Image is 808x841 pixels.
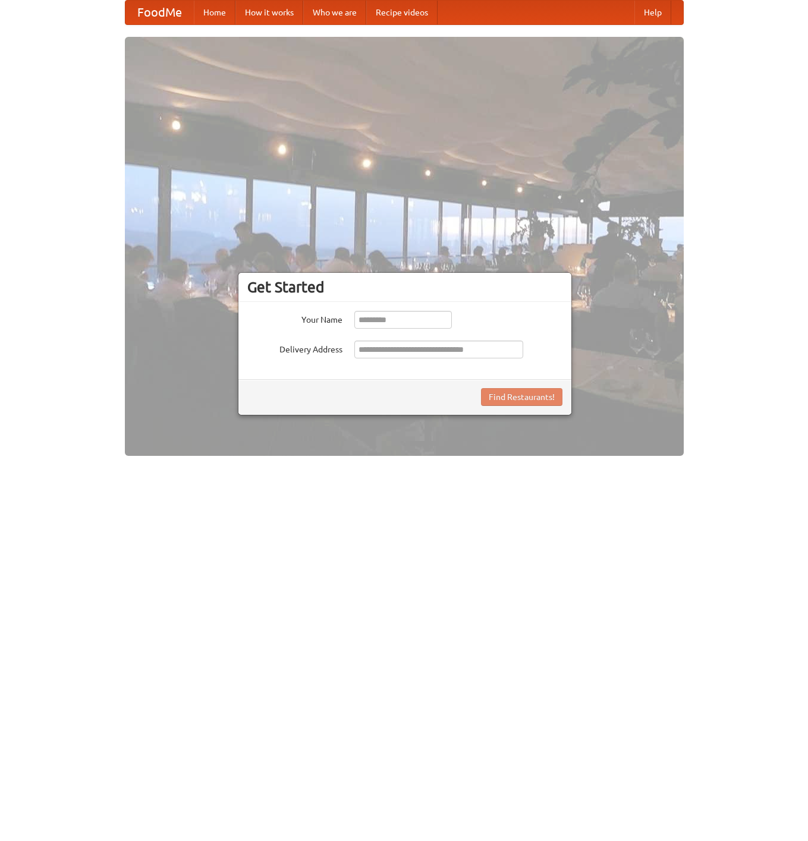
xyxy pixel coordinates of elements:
[634,1,671,24] a: Help
[366,1,438,24] a: Recipe videos
[125,1,194,24] a: FoodMe
[481,388,562,406] button: Find Restaurants!
[235,1,303,24] a: How it works
[194,1,235,24] a: Home
[247,278,562,296] h3: Get Started
[247,341,342,355] label: Delivery Address
[247,311,342,326] label: Your Name
[303,1,366,24] a: Who we are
